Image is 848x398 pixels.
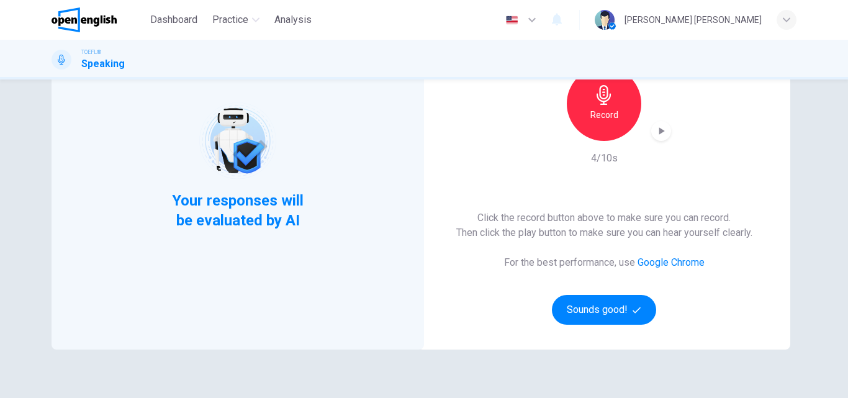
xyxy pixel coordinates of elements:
[504,16,520,25] img: en
[150,12,197,27] span: Dashboard
[638,256,705,268] a: Google Chrome
[552,295,656,325] button: Sounds good!
[52,7,117,32] img: OpenEnglish logo
[145,9,202,31] button: Dashboard
[274,12,312,27] span: Analysis
[198,101,277,180] img: robot icon
[81,48,101,57] span: TOEFL®
[590,107,618,122] h6: Record
[212,12,248,27] span: Practice
[269,9,317,31] button: Analysis
[567,66,641,141] button: Record
[595,10,615,30] img: Profile picture
[81,57,125,71] h1: Speaking
[591,151,618,166] h6: 4/10s
[52,7,145,32] a: OpenEnglish logo
[207,9,264,31] button: Practice
[456,210,752,240] h6: Click the record button above to make sure you can record. Then click the play button to make sur...
[163,191,313,230] span: Your responses will be evaluated by AI
[504,255,705,270] h6: For the best performance, use
[625,12,762,27] div: [PERSON_NAME] [PERSON_NAME]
